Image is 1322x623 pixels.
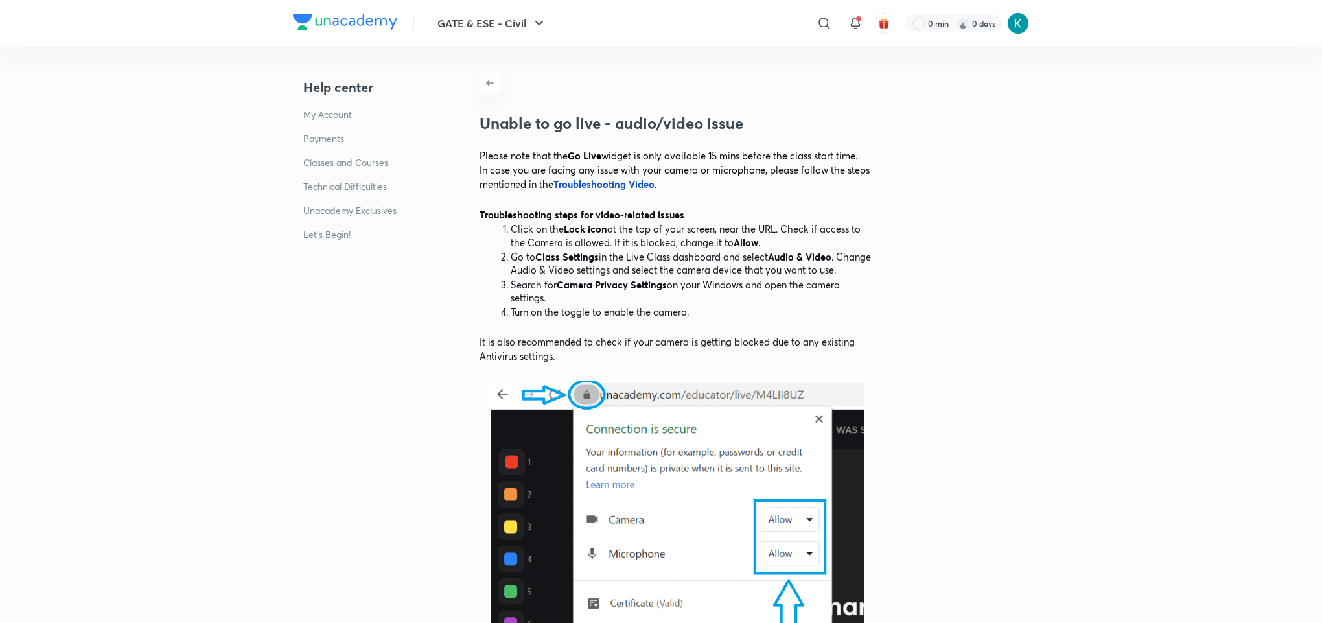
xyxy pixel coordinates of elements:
img: Company Logo [293,14,397,30]
a: My Account [293,102,439,126]
span: widget is only available 15 mins before the class start time. [601,150,857,162]
a: Let's Begin! [293,222,439,246]
span: in the Live Class dashboard and select [599,251,768,263]
span: Please note that the [480,150,568,162]
a: Unacademy Exclusives [293,198,439,222]
span: Camera Privacy Settings [557,278,667,291]
span: on your Windows and open the camera settings. [511,279,840,304]
span: Troubleshooting Video [553,178,655,191]
span: . [758,237,760,249]
span: at the top of your screen, near the URL. Check if access to the Camera is allowed. If it is block... [511,223,861,249]
span: Search for [511,279,557,291]
img: streak [957,17,969,30]
span: In case you are facing any issue with your camera or microphone, please follow the steps mentione... [480,164,870,191]
span: Go to [511,251,535,263]
span: It is also recommended to check if your camera is getting blocked due to any existing Antivirus s... [480,336,855,362]
h3: Unable to go live - audio/video issue [480,114,874,133]
a: Help center [293,73,439,102]
img: avatar [878,18,890,29]
span: Audio & Video [768,250,831,263]
span: . Change Audio & Video settings and select the camera device that you want to use. [511,251,871,276]
a: Technical Difficulties [293,174,439,198]
span: Go Live [568,149,601,162]
button: avatar [874,13,894,34]
span: Class Settings [535,250,599,263]
span: Click on the [511,223,564,235]
a: Troubleshooting Video [553,177,655,191]
span: Turn on the toggle to enable the camera. [511,306,689,318]
span: . [655,178,656,191]
a: Classes and Courses [293,150,439,174]
span: Lock icon [564,222,607,235]
a: Company Logo [293,14,397,33]
button: GATE & ESE - Civil [430,10,555,36]
img: Devendra Bhardwaj [1007,12,1029,34]
span: Troubleshooting steps for video-related issues [480,208,684,221]
a: Payments [293,126,439,150]
span: Allow [734,236,758,249]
